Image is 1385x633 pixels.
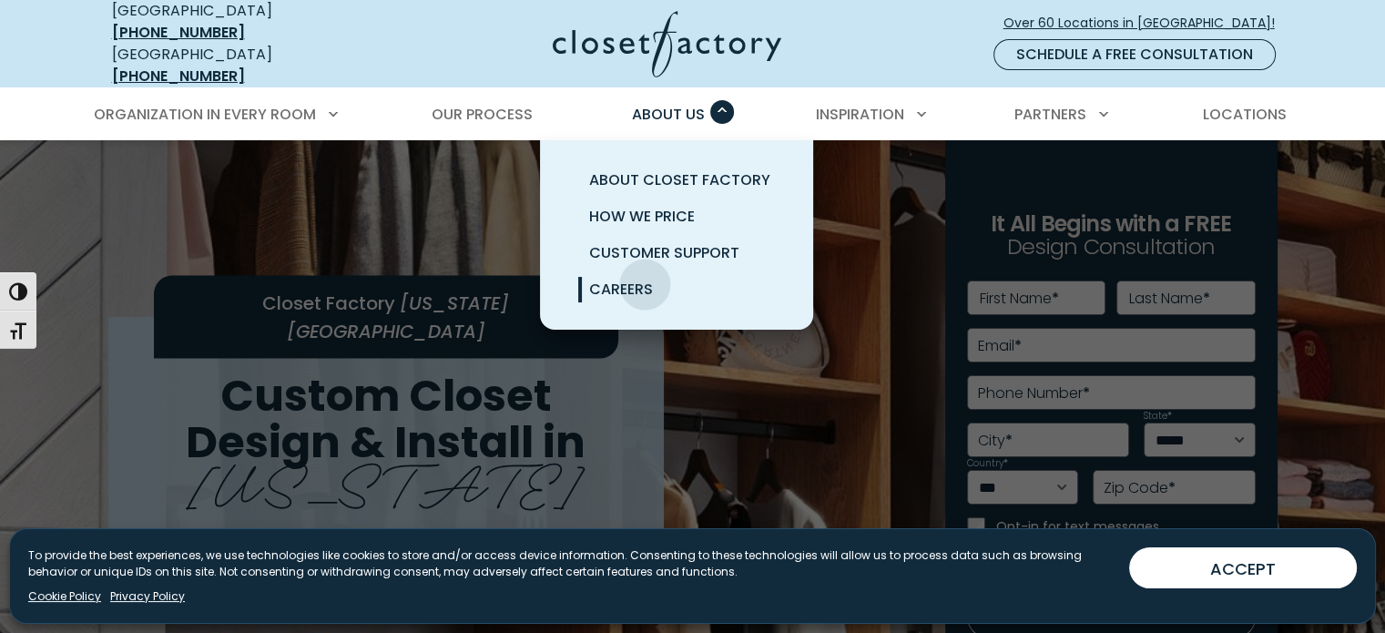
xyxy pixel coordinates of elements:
a: [PHONE_NUMBER] [112,22,245,43]
nav: Primary Menu [81,89,1305,140]
p: To provide the best experiences, we use technologies like cookies to store and/or access device i... [28,547,1115,580]
img: Closet Factory Logo [553,11,781,77]
a: Schedule a Free Consultation [993,39,1276,70]
span: Over 60 Locations in [GEOGRAPHIC_DATA]! [1003,14,1289,33]
div: [GEOGRAPHIC_DATA] [112,44,376,87]
span: Locations [1202,104,1286,125]
a: Cookie Policy [28,588,101,605]
span: Partners [1014,104,1086,125]
span: About Us [632,104,705,125]
a: [PHONE_NUMBER] [112,66,245,87]
span: Organization in Every Room [94,104,316,125]
ul: About Us submenu [540,140,813,330]
span: Careers [589,279,653,300]
button: ACCEPT [1129,547,1357,588]
span: Customer Support [589,242,739,263]
span: Inspiration [816,104,904,125]
a: Over 60 Locations in [GEOGRAPHIC_DATA]! [1003,7,1290,39]
a: Privacy Policy [110,588,185,605]
span: How We Price [589,206,695,227]
span: About Closet Factory [589,169,770,190]
span: Our Process [432,104,533,125]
